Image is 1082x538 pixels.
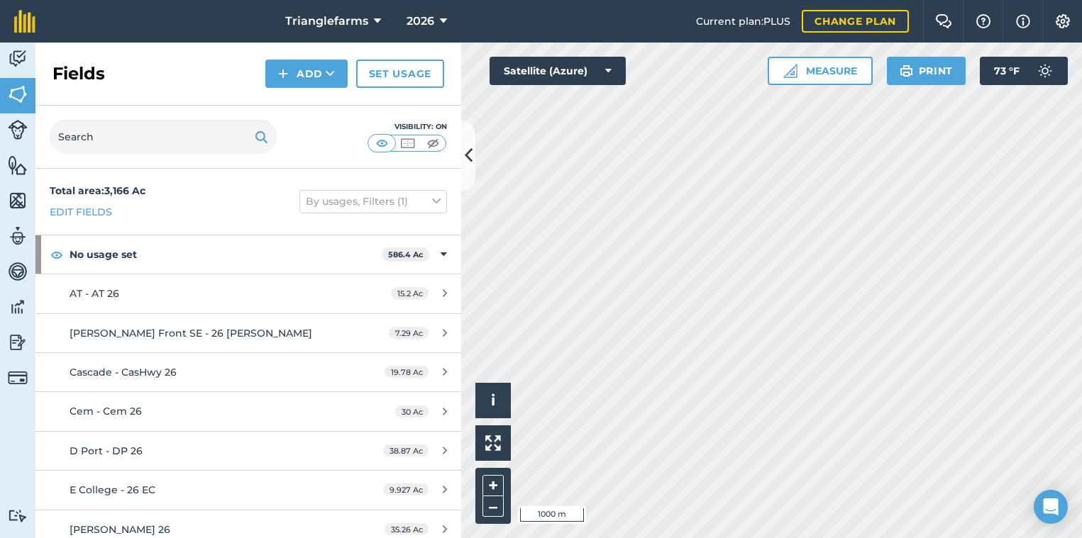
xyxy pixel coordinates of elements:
[8,84,28,105] img: svg+xml;base64,PHN2ZyB4bWxucz0iaHR0cDovL3d3dy53My5vcmcvMjAwMC9zdmciIHdpZHRoPSI1NiIgaGVpZ2h0PSI2MC...
[485,435,501,451] img: Four arrows, one pointing top left, one top right, one bottom right and the last bottom left
[482,475,504,496] button: +
[1034,490,1068,524] div: Open Intercom Messenger
[53,62,105,85] h2: Fields
[70,483,155,496] span: E College - 26 EC
[975,14,992,28] img: A question mark icon
[35,353,461,391] a: Cascade - CasHwy 2619.78 Ac
[887,57,966,85] button: Print
[1016,13,1030,30] img: svg+xml;base64,PHN2ZyB4bWxucz0iaHR0cDovL3d3dy53My5vcmcvMjAwMC9zdmciIHdpZHRoPSIxNyIgaGVpZ2h0PSIxNy...
[395,405,429,417] span: 30 Ac
[802,10,909,33] a: Change plan
[35,432,461,470] a: D Port - DP 2638.87 Ac
[935,14,952,28] img: Two speech bubbles overlapping with the left bubble in the forefront
[783,64,797,78] img: Ruler icon
[14,10,35,33] img: fieldmargin Logo
[373,136,391,150] img: svg+xml;base64,PHN2ZyB4bWxucz0iaHR0cDovL3d3dy53My5vcmcvMjAwMC9zdmciIHdpZHRoPSI1MCIgaGVpZ2h0PSI0MC...
[385,366,429,378] span: 19.78 Ac
[407,13,434,30] span: 2026
[35,314,461,352] a: [PERSON_NAME] Front SE - 26 [PERSON_NAME]7.29 Ac
[8,155,28,176] img: svg+xml;base64,PHN2ZyB4bWxucz0iaHR0cDovL3d3dy53My5vcmcvMjAwMC9zdmciIHdpZHRoPSI1NiIgaGVpZ2h0PSI2MC...
[696,13,790,29] span: Current plan : PLUS
[255,128,268,145] img: svg+xml;base64,PHN2ZyB4bWxucz0iaHR0cDovL3d3dy53My5vcmcvMjAwMC9zdmciIHdpZHRoPSIxOSIgaGVpZ2h0PSIyNC...
[1031,57,1059,85] img: svg+xml;base64,PD94bWwgdmVyc2lvbj0iMS4wIiBlbmNvZGluZz0idXRmLTgiPz4KPCEtLSBHZW5lcmF0b3I6IEFkb2JlIE...
[475,383,511,418] button: i
[900,62,913,79] img: svg+xml;base64,PHN2ZyB4bWxucz0iaHR0cDovL3d3dy53My5vcmcvMjAwMC9zdmciIHdpZHRoPSIxOSIgaGVpZ2h0PSIyNC...
[8,225,28,247] img: svg+xml;base64,PD94bWwgdmVyc2lvbj0iMS4wIiBlbmNvZGluZz0idXRmLTgiPz4KPCEtLSBHZW5lcmF0b3I6IEFkb2JlIE...
[389,327,429,339] span: 7.29 Ac
[8,261,28,282] img: svg+xml;base64,PD94bWwgdmVyc2lvbj0iMS4wIiBlbmNvZGluZz0idXRmLTgiPz4KPCEtLSBHZW5lcmF0b3I6IEFkb2JlIE...
[265,60,348,88] button: Add
[8,296,28,318] img: svg+xml;base64,PD94bWwgdmVyc2lvbj0iMS4wIiBlbmNvZGluZz0idXRmLTgiPz4KPCEtLSBHZW5lcmF0b3I6IEFkb2JlIE...
[8,332,28,353] img: svg+xml;base64,PD94bWwgdmVyc2lvbj0iMS4wIiBlbmNvZGluZz0idXRmLTgiPz4KPCEtLSBHZW5lcmF0b3I6IEFkb2JlIE...
[299,190,447,213] button: By usages, Filters (1)
[50,204,112,220] a: Edit fields
[399,136,416,150] img: svg+xml;base64,PHN2ZyB4bWxucz0iaHR0cDovL3d3dy53My5vcmcvMjAwMC9zdmciIHdpZHRoPSI1MCIgaGVpZ2h0PSI0MC...
[388,250,424,259] strong: 586.4 Ac
[383,483,429,495] span: 9.927 Ac
[1054,14,1071,28] img: A cog icon
[368,121,447,133] div: Visibility: On
[8,48,28,69] img: svg+xml;base64,PD94bWwgdmVyc2lvbj0iMS4wIiBlbmNvZGluZz0idXRmLTgiPz4KPCEtLSBHZW5lcmF0b3I6IEFkb2JlIE...
[980,57,1068,85] button: 73 °F
[50,120,277,154] input: Search
[356,60,444,88] a: Set usage
[70,523,170,536] span: [PERSON_NAME] 26
[35,274,461,313] a: AT - AT 2615.2 Ac
[70,405,142,417] span: Cem - Cem 26
[70,287,119,300] span: AT - AT 26
[70,444,143,457] span: D Port - DP 26
[383,444,429,456] span: 38.87 Ac
[35,235,461,274] div: No usage set586.4 Ac
[768,57,873,85] button: Measure
[994,57,1020,85] span: 73 ° F
[8,120,28,140] img: svg+xml;base64,PD94bWwgdmVyc2lvbj0iMS4wIiBlbmNvZGluZz0idXRmLTgiPz4KPCEtLSBHZW5lcmF0b3I6IEFkb2JlIE...
[35,392,461,430] a: Cem - Cem 2630 Ac
[285,13,368,30] span: Trianglefarms
[70,327,312,340] span: [PERSON_NAME] Front SE - 26 [PERSON_NAME]
[391,287,429,299] span: 15.2 Ac
[482,496,504,517] button: –
[50,184,145,197] strong: Total area : 3,166 Ac
[70,235,382,274] strong: No usage set
[8,368,28,388] img: svg+xml;base64,PD94bWwgdmVyc2lvbj0iMS4wIiBlbmNvZGluZz0idXRmLTgiPz4KPCEtLSBHZW5lcmF0b3I6IEFkb2JlIE...
[35,471,461,509] a: E College - 26 EC9.927 Ac
[50,246,63,263] img: svg+xml;base64,PHN2ZyB4bWxucz0iaHR0cDovL3d3dy53My5vcmcvMjAwMC9zdmciIHdpZHRoPSIxOCIgaGVpZ2h0PSIyNC...
[490,57,626,85] button: Satellite (Azure)
[278,65,288,82] img: svg+xml;base64,PHN2ZyB4bWxucz0iaHR0cDovL3d3dy53My5vcmcvMjAwMC9zdmciIHdpZHRoPSIxNCIgaGVpZ2h0PSIyNC...
[491,391,495,409] span: i
[8,190,28,211] img: svg+xml;base64,PHN2ZyB4bWxucz0iaHR0cDovL3d3dy53My5vcmcvMjAwMC9zdmciIHdpZHRoPSI1NiIgaGVpZ2h0PSI2MC...
[70,366,177,379] span: Cascade - CasHwy 26
[424,136,442,150] img: svg+xml;base64,PHN2ZyB4bWxucz0iaHR0cDovL3d3dy53My5vcmcvMjAwMC9zdmciIHdpZHRoPSI1MCIgaGVpZ2h0PSI0MC...
[385,523,429,535] span: 35.26 Ac
[8,509,28,522] img: svg+xml;base64,PD94bWwgdmVyc2lvbj0iMS4wIiBlbmNvZGluZz0idXRmLTgiPz4KPCEtLSBHZW5lcmF0b3I6IEFkb2JlIE...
